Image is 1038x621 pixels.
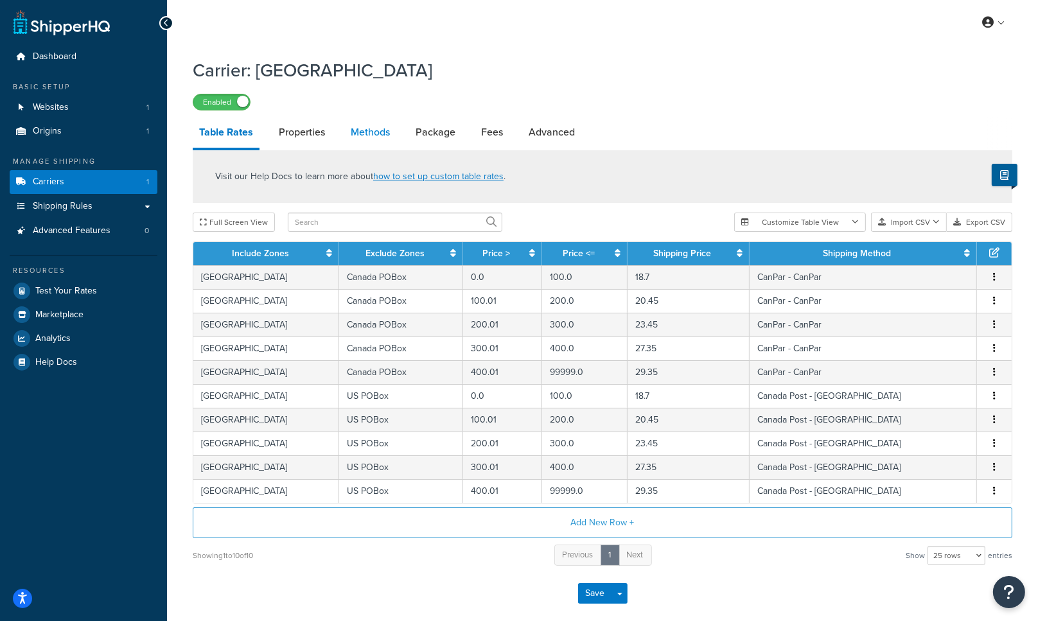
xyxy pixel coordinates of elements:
[339,360,463,384] td: Canada POBox
[542,313,628,337] td: 300.0
[146,177,149,188] span: 1
[947,213,1012,232] button: Export CSV
[33,225,110,236] span: Advanced Features
[146,126,149,137] span: 1
[193,58,996,83] h1: Carrier: [GEOGRAPHIC_DATA]
[993,576,1025,608] button: Open Resource Center
[628,265,750,289] td: 18.7
[578,583,613,604] button: Save
[10,303,157,326] a: Marketplace
[193,507,1012,538] button: Add New Row +
[522,117,581,148] a: Advanced
[232,247,289,260] a: Include Zones
[628,313,750,337] td: 23.45
[10,195,157,218] li: Shipping Rules
[823,247,891,260] a: Shipping Method
[193,213,275,232] button: Full Screen View
[992,164,1017,186] button: Show Help Docs
[628,289,750,313] td: 20.45
[750,360,977,384] td: CanPar - CanPar
[542,408,628,432] td: 200.0
[35,310,84,320] span: Marketplace
[193,432,339,455] td: [GEOGRAPHIC_DATA]
[750,479,977,503] td: Canada Post - [GEOGRAPHIC_DATA]
[10,279,157,302] a: Test Your Rates
[988,547,1012,564] span: entries
[542,265,628,289] td: 100.0
[193,479,339,503] td: [GEOGRAPHIC_DATA]
[146,102,149,113] span: 1
[409,117,462,148] a: Package
[628,337,750,360] td: 27.35
[339,384,463,408] td: US POBox
[35,333,71,344] span: Analytics
[463,384,542,408] td: 0.0
[10,351,157,374] a: Help Docs
[750,289,977,313] td: CanPar - CanPar
[193,94,250,110] label: Enabled
[10,156,157,167] div: Manage Shipping
[10,219,157,243] li: Advanced Features
[33,51,76,62] span: Dashboard
[628,479,750,503] td: 29.35
[339,408,463,432] td: US POBox
[542,455,628,479] td: 400.0
[628,432,750,455] td: 23.45
[193,313,339,337] td: [GEOGRAPHIC_DATA]
[463,408,542,432] td: 100.01
[10,265,157,276] div: Resources
[10,170,157,194] li: Carriers
[10,96,157,119] li: Websites
[272,117,331,148] a: Properties
[193,455,339,479] td: [GEOGRAPHIC_DATA]
[193,117,259,150] a: Table Rates
[463,313,542,337] td: 200.01
[339,432,463,455] td: US POBox
[554,545,602,566] a: Previous
[463,432,542,455] td: 200.01
[373,170,504,183] a: how to set up custom table rates
[653,247,711,260] a: Shipping Price
[193,408,339,432] td: [GEOGRAPHIC_DATA]
[339,455,463,479] td: US POBox
[542,384,628,408] td: 100.0
[542,360,628,384] td: 99999.0
[10,96,157,119] a: Websites1
[10,119,157,143] a: Origins1
[339,265,463,289] td: Canada POBox
[33,177,64,188] span: Carriers
[33,201,92,212] span: Shipping Rules
[601,545,620,566] a: 1
[344,117,396,148] a: Methods
[750,455,977,479] td: Canada Post - [GEOGRAPHIC_DATA]
[463,289,542,313] td: 100.01
[365,247,425,260] a: Exclude Zones
[339,289,463,313] td: Canada POBox
[215,170,506,184] p: Visit our Help Docs to learn more about .
[750,337,977,360] td: CanPar - CanPar
[628,384,750,408] td: 18.7
[288,213,502,232] input: Search
[906,547,925,564] span: Show
[339,479,463,503] td: US POBox
[10,45,157,69] a: Dashboard
[628,455,750,479] td: 27.35
[542,479,628,503] td: 99999.0
[33,102,69,113] span: Websites
[750,265,977,289] td: CanPar - CanPar
[10,327,157,350] li: Analytics
[463,360,542,384] td: 400.01
[463,265,542,289] td: 0.0
[542,337,628,360] td: 400.0
[193,289,339,313] td: [GEOGRAPHIC_DATA]
[750,432,977,455] td: Canada Post - [GEOGRAPHIC_DATA]
[482,247,510,260] a: Price >
[35,357,77,368] span: Help Docs
[339,313,463,337] td: Canada POBox
[542,432,628,455] td: 300.0
[734,213,866,232] button: Customize Table View
[33,126,62,137] span: Origins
